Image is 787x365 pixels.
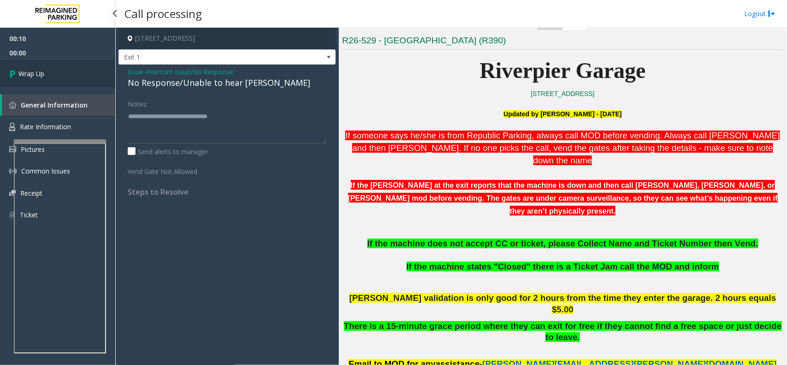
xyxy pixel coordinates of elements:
[9,123,15,131] img: 'icon'
[348,181,778,215] b: If the [PERSON_NAME] at the exit reports that the machine is down and then call [PERSON_NAME], [P...
[128,67,143,77] span: Issue
[18,69,44,78] span: Wrap Up
[21,101,88,109] span: General Information
[128,188,326,197] h4: Steps to Resolve
[407,262,719,271] span: If the machine states "Closed" there is a Ticket Jam call the MOD and inform
[2,94,115,116] a: General Information
[146,67,233,77] span: Intercom Issue/No Response
[367,239,758,248] span: If the machine does not accept CC or ticket, please Collect Name and Ticket Number then Vend.
[20,122,71,131] span: Rate Information
[342,35,783,50] h3: R26-529 - [GEOGRAPHIC_DATA] (R390)
[125,163,210,176] label: Vend Gate Not Allowed
[118,28,336,49] h4: [STREET_ADDRESS]
[9,190,16,196] img: 'icon'
[128,147,208,156] label: Send alerts to manager
[531,90,594,97] a: [STREET_ADDRESS]
[9,211,15,219] img: 'icon'
[9,102,16,108] img: 'icon'
[503,110,621,118] font: Updated by [PERSON_NAME] - [DATE]
[744,9,775,18] a: Logout
[128,96,148,109] label: Notes:
[143,67,233,76] span: -
[9,168,17,175] img: 'icon'
[352,131,780,165] span: . Always call [PERSON_NAME] and then [PERSON_NAME]. If no one picks the call, vend the gates afte...
[479,58,645,83] span: Riverpier Garage
[768,9,775,18] img: logout
[9,146,16,152] img: 'icon'
[119,50,292,65] span: Exit 1
[120,2,207,25] h3: Call processing
[345,131,660,140] span: If someone says he/she is from Republic Parking, always call MOD before vending
[128,77,326,89] div: No Response/Unable to hear [PERSON_NAME]
[344,321,782,342] span: There is a 15-minute grace period where they can exit for free if they cannot find a free space o...
[349,293,776,314] span: [PERSON_NAME] validation is only good for 2 hours from the time they enter the garage. 2 hours eq...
